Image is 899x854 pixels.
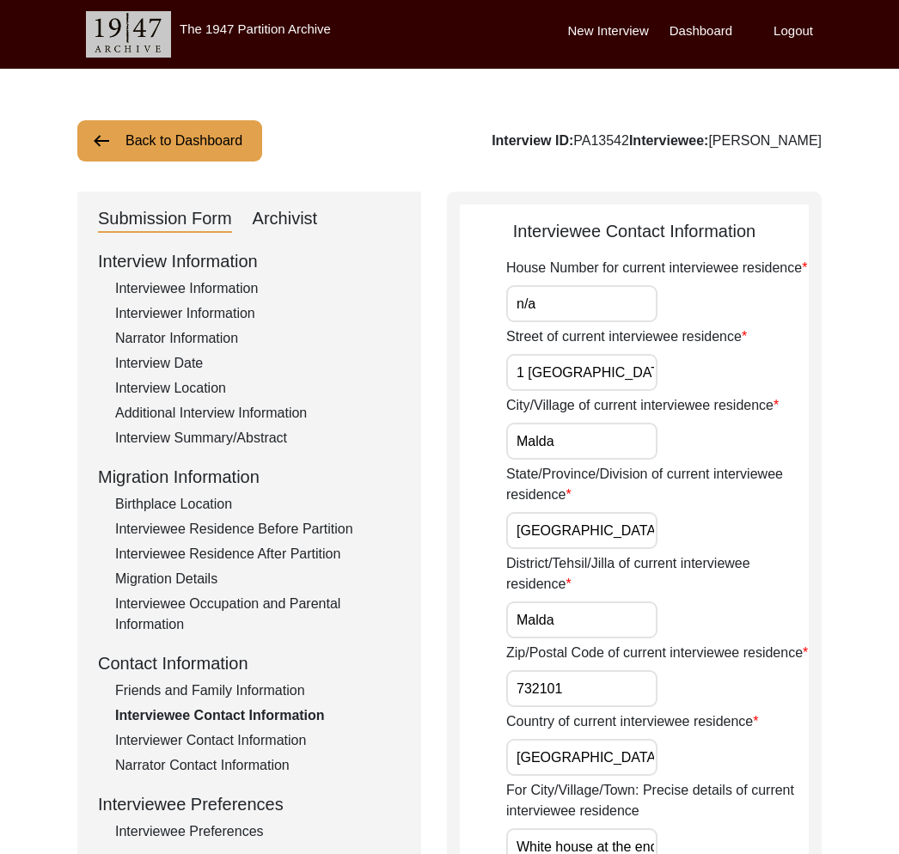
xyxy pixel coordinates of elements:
[460,218,809,244] div: Interviewee Contact Information
[115,705,401,726] div: Interviewee Contact Information
[506,711,758,732] label: Country of current interviewee residence
[115,544,401,564] div: Interviewee Residence After Partition
[492,133,573,148] b: Interview ID:
[506,643,808,663] label: Zip/Postal Code of current interviewee residence
[506,258,807,278] label: House Number for current interviewee residence
[492,131,822,151] div: PA13542 [PERSON_NAME]
[253,205,318,233] div: Archivist
[98,650,401,676] div: Contact Information
[506,553,809,595] label: District/Tehsil/Jilla of current interviewee residence
[98,791,401,817] div: Interviewee Preferences
[115,328,401,349] div: Narrator Information
[180,21,331,36] label: The 1947 Partition Archive
[115,519,401,540] div: Interviewee Residence Before Partition
[98,464,401,490] div: Migration Information
[115,755,401,776] div: Narrator Contact Information
[115,594,401,635] div: Interviewee Occupation and Parental Information
[115,278,401,299] div: Interviewee Information
[774,21,813,41] label: Logout
[86,11,171,58] img: header-logo.png
[98,248,401,274] div: Interview Information
[98,205,232,233] div: Submission Form
[506,464,809,505] label: State/Province/Division of current interviewee residence
[115,680,401,701] div: Friends and Family Information
[115,353,401,374] div: Interview Date
[115,403,401,424] div: Additional Interview Information
[115,821,401,842] div: Interviewee Preferences
[115,730,401,751] div: Interviewer Contact Information
[670,21,732,41] label: Dashboard
[115,428,401,448] div: Interview Summary/Abstract
[91,131,112,151] img: arrow-left.png
[506,780,809,821] label: For City/Village/Town: Precise details of current interviewee residence
[506,326,747,347] label: Street of current interviewee residence
[115,494,401,515] div: Birthplace Location
[115,303,401,324] div: Interviewer Information
[629,133,708,148] b: Interviewee:
[568,21,649,41] label: New Interview
[77,120,262,162] button: Back to Dashboard
[115,569,401,589] div: Migration Details
[115,378,401,399] div: Interview Location
[506,395,779,416] label: City/Village of current interviewee residence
